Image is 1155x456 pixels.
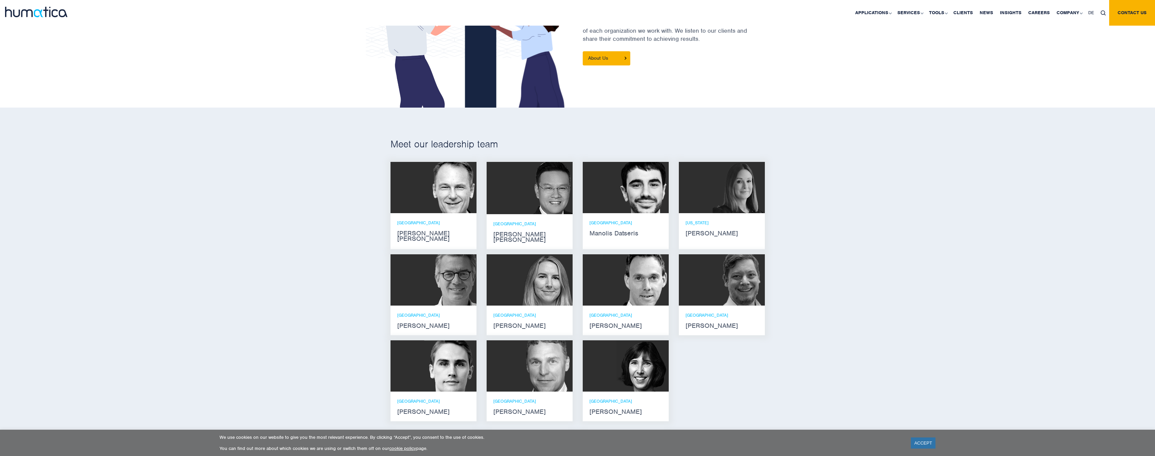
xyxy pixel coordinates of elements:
strong: [PERSON_NAME] [686,231,758,236]
img: logo [5,7,67,17]
img: Andros Payne [424,162,477,213]
p: [US_STATE] [686,220,758,226]
img: Zoë Fox [520,254,573,306]
p: We use cookies on our website to give you the most relevant experience. By clicking “Accept”, you... [220,434,902,440]
img: Paul Simpson [424,340,477,392]
p: [GEOGRAPHIC_DATA] [686,312,758,318]
img: Andreas Knobloch [616,254,669,306]
strong: [PERSON_NAME] [493,409,566,415]
p: [GEOGRAPHIC_DATA] [493,398,566,404]
img: About Us [625,57,627,60]
strong: [PERSON_NAME] [589,323,662,329]
strong: [PERSON_NAME] [493,323,566,329]
p: [GEOGRAPHIC_DATA] [493,312,566,318]
strong: [PERSON_NAME] [PERSON_NAME] [397,231,470,241]
p: [GEOGRAPHIC_DATA] [589,220,662,226]
img: Manolis Datseris [616,162,669,213]
p: [GEOGRAPHIC_DATA] [397,312,470,318]
span: DE [1088,10,1094,16]
strong: [PERSON_NAME] [PERSON_NAME] [493,232,566,243]
strong: [PERSON_NAME] [397,323,470,329]
img: Karen Wright [616,340,669,392]
a: ACCEPT [911,437,935,449]
img: Bryan Turner [520,340,573,392]
img: Jan Löning [424,254,477,306]
a: cookie policy [389,446,416,451]
p: [GEOGRAPHIC_DATA] [589,398,662,404]
p: [GEOGRAPHIC_DATA] [493,221,566,227]
p: [GEOGRAPHIC_DATA] [589,312,662,318]
strong: [PERSON_NAME] [397,409,470,415]
p: [GEOGRAPHIC_DATA] [397,398,470,404]
strong: Manolis Datseris [589,231,662,236]
p: [GEOGRAPHIC_DATA] [397,220,470,226]
img: search_icon [1101,10,1106,16]
img: Claudio Limacher [713,254,765,306]
img: Jen Jee Chan [515,162,573,214]
strong: [PERSON_NAME] [589,409,662,415]
strong: [PERSON_NAME] [686,323,758,329]
a: About Us [583,51,630,65]
p: You can find out more about which cookies we are using or switch them off on our page. [220,446,902,451]
h2: Meet our leadership team [391,138,765,150]
img: Melissa Mounce [713,162,765,213]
